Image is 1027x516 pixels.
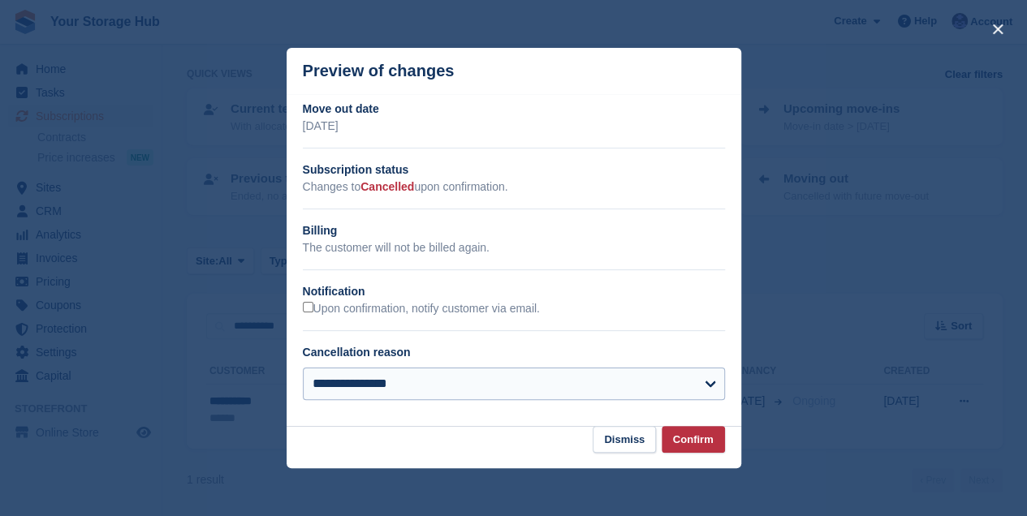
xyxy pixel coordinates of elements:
[303,101,725,118] h2: Move out date
[985,16,1011,42] button: close
[303,222,725,239] h2: Billing
[303,302,540,316] label: Upon confirmation, notify customer via email.
[303,239,725,256] p: The customer will not be billed again.
[303,346,411,359] label: Cancellation reason
[303,118,725,135] p: [DATE]
[662,426,725,453] button: Confirm
[303,302,313,312] input: Upon confirmation, notify customer via email.
[593,426,656,453] button: Dismiss
[303,62,455,80] p: Preview of changes
[303,161,725,178] h2: Subscription status
[303,283,725,300] h2: Notification
[360,180,414,193] span: Cancelled
[303,178,725,196] p: Changes to upon confirmation.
